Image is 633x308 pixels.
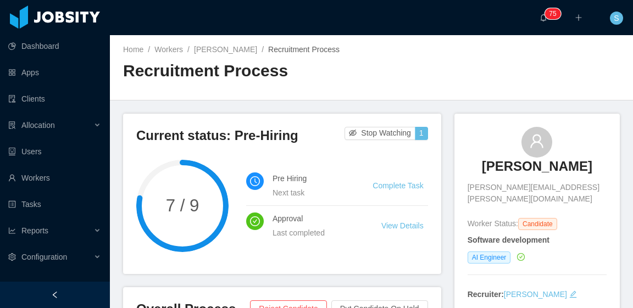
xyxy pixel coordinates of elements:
span: / [187,45,190,54]
i: icon: plus [575,14,582,21]
span: Worker Status: [468,219,518,228]
i: icon: setting [8,253,16,261]
i: icon: check-circle [250,216,260,226]
span: 7 / 9 [136,197,229,214]
p: 5 [553,8,557,19]
h3: [PERSON_NAME] [482,158,592,175]
a: View Details [381,221,424,230]
a: icon: appstoreApps [8,61,101,83]
span: / [262,45,264,54]
span: Configuration [21,253,67,261]
span: Candidate [518,218,557,230]
span: Reports [21,226,48,235]
strong: Software development [468,236,549,244]
i: icon: line-chart [8,227,16,234]
a: Workers [154,45,183,54]
span: S [614,12,619,25]
a: icon: profileTasks [8,193,101,215]
h3: Current status: Pre-Hiring [136,127,345,144]
span: / [148,45,150,54]
p: 7 [549,8,553,19]
i: icon: clock-circle [250,176,260,186]
a: [PERSON_NAME] [194,45,257,54]
a: Complete Task [373,181,423,190]
span: AI Engineer [468,251,511,264]
a: icon: pie-chartDashboard [8,35,101,57]
i: icon: edit [569,290,577,298]
i: icon: bell [540,14,547,21]
span: Allocation [21,121,55,130]
div: Next task [273,187,346,199]
sup: 75 [545,8,560,19]
a: icon: robotUsers [8,141,101,163]
strong: Recruiter: [468,290,504,299]
button: 1 [415,127,428,140]
h2: Recruitment Process [123,60,371,82]
span: Recruitment Process [268,45,340,54]
h4: Approval [273,212,355,225]
i: icon: check-circle [517,253,525,261]
a: icon: auditClients [8,88,101,110]
a: Home [123,45,143,54]
a: icon: userWorkers [8,167,101,189]
a: [PERSON_NAME] [504,290,567,299]
i: icon: solution [8,121,16,129]
button: icon: eye-invisibleStop Watching [345,127,415,140]
a: [PERSON_NAME] [482,158,592,182]
div: Last completed [273,227,355,239]
a: icon: check-circle [515,253,525,261]
h4: Pre Hiring [273,172,346,184]
span: [PERSON_NAME][EMAIL_ADDRESS][PERSON_NAME][DOMAIN_NAME] [468,182,607,205]
i: icon: user [529,133,545,149]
